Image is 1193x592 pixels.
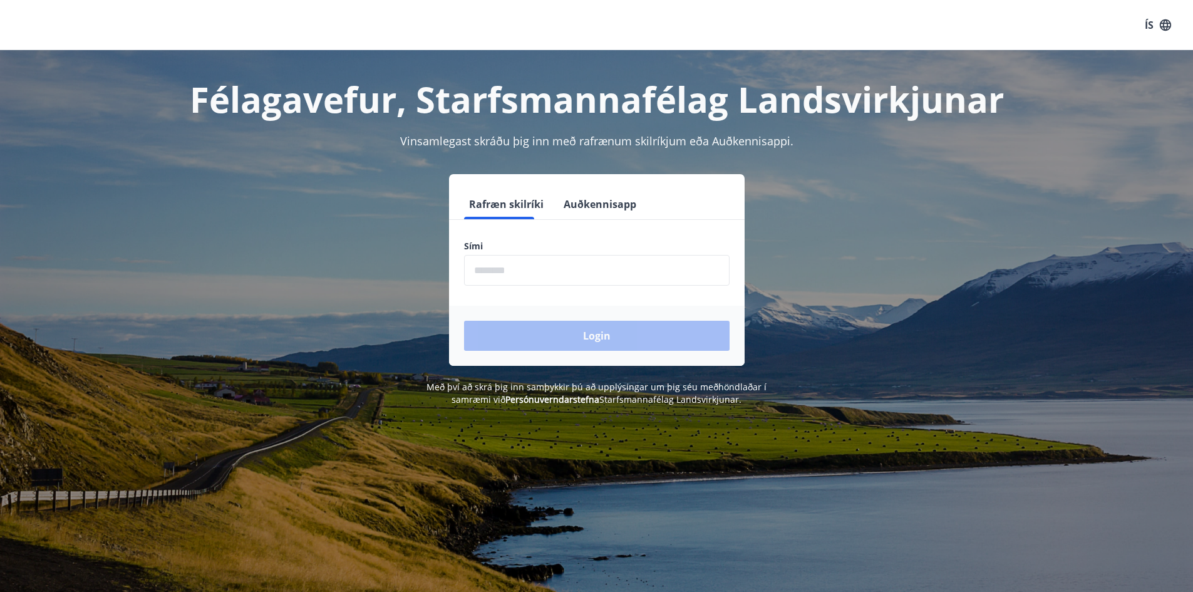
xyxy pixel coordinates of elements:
label: Sími [464,240,730,252]
span: Með því að skrá þig inn samþykkir þú að upplýsingar um þig séu meðhöndlaðar í samræmi við Starfsm... [426,381,767,405]
button: Auðkennisapp [559,189,641,219]
h1: Félagavefur, Starfsmannafélag Landsvirkjunar [161,75,1033,123]
span: Vinsamlegast skráðu þig inn með rafrænum skilríkjum eða Auðkennisappi. [400,133,793,148]
button: ÍS [1138,14,1178,36]
a: Persónuverndarstefna [505,393,599,405]
button: Rafræn skilríki [464,189,549,219]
